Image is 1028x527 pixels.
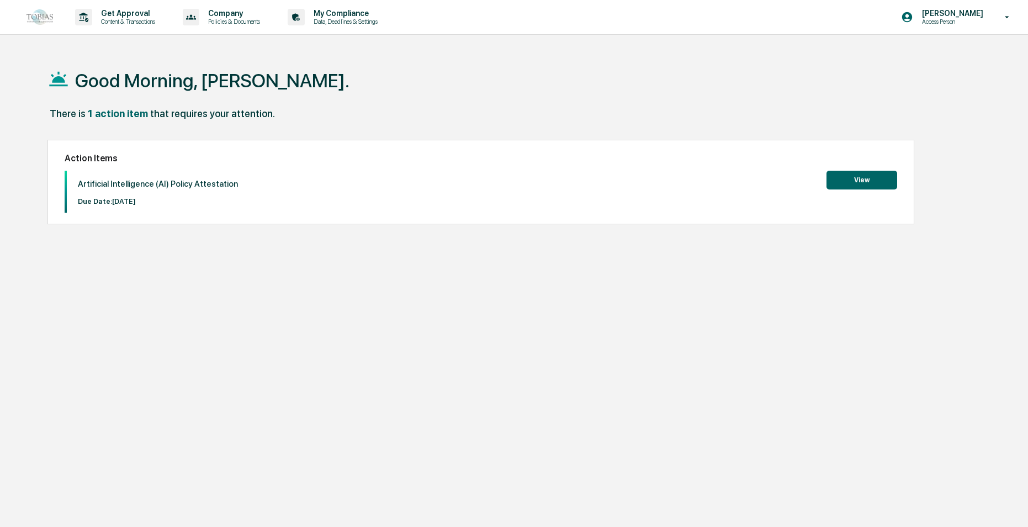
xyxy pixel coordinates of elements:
p: Data, Deadlines & Settings [305,18,383,25]
div: 1 action item [88,108,148,119]
h1: Good Morning, [PERSON_NAME]. [75,70,349,92]
p: Content & Transactions [92,18,161,25]
p: Company [199,9,266,18]
p: Access Person [913,18,989,25]
div: There is [50,108,86,119]
p: Artificial Intelligence (AI) Policy Attestation [78,179,238,189]
p: My Compliance [305,9,383,18]
p: Due Date: [DATE] [78,197,238,205]
button: View [826,171,897,189]
p: Get Approval [92,9,161,18]
p: [PERSON_NAME] [913,9,989,18]
h2: Action Items [65,153,897,164]
p: Policies & Documents [199,18,266,25]
img: logo [27,9,53,24]
div: that requires your attention. [150,108,275,119]
a: View [826,174,897,185]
